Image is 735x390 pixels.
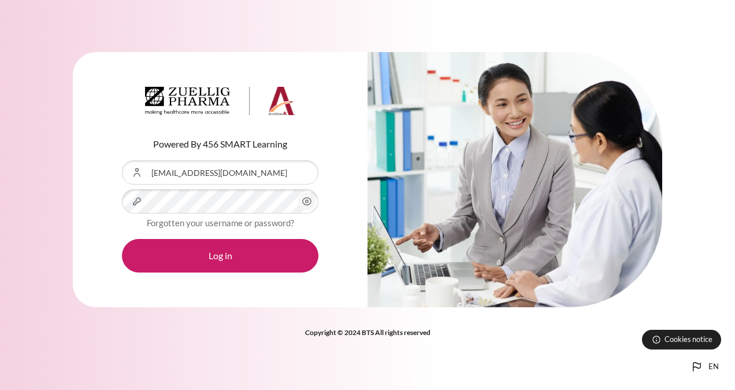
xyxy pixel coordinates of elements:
p: Powered By 456 SMART Learning [122,137,318,151]
a: Forgotten your username or password? [147,218,294,228]
a: Architeck [145,87,295,120]
button: Languages [685,355,723,378]
strong: Copyright © 2024 BTS All rights reserved [305,328,430,337]
span: Cookies notice [665,334,712,345]
span: en [708,361,719,373]
button: Log in [122,239,318,273]
img: Architeck [145,87,295,116]
input: Username or Email Address [122,160,318,185]
button: Cookies notice [642,330,721,349]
